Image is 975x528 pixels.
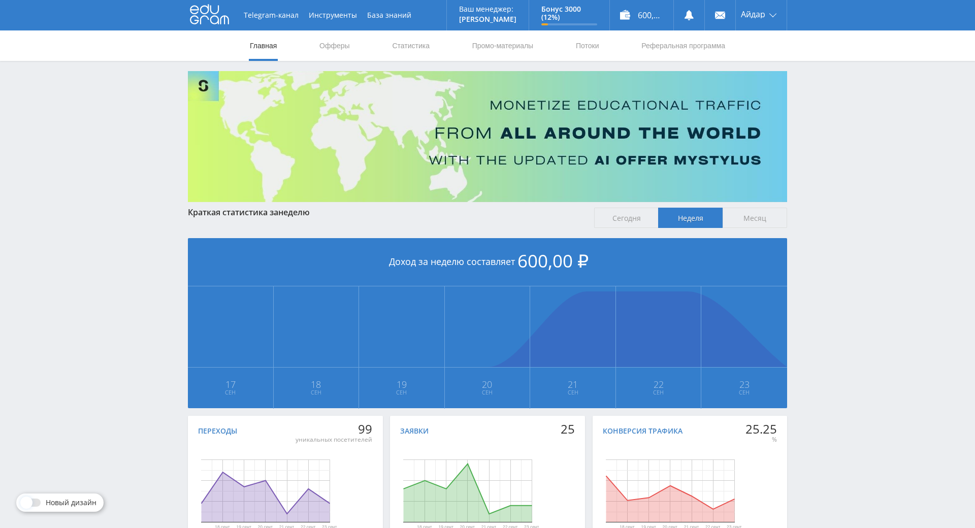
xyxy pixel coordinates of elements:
[296,436,372,444] div: уникальных посетителей
[188,208,584,217] div: Краткая статистика за
[459,5,516,13] p: Ваш менеджер:
[459,15,516,23] p: [PERSON_NAME]
[296,422,372,436] div: 99
[360,380,444,388] span: 19
[360,388,444,397] span: Сен
[400,427,429,435] div: Заявки
[741,10,765,18] span: Айдар
[745,436,777,444] div: %
[723,208,787,228] span: Месяц
[46,499,96,507] span: Новый дизайн
[274,380,359,388] span: 18
[603,427,682,435] div: Конверсия трафика
[445,380,530,388] span: 20
[318,30,351,61] a: Офферы
[594,208,659,228] span: Сегодня
[561,422,575,436] div: 25
[702,380,787,388] span: 23
[531,388,615,397] span: Сен
[445,388,530,397] span: Сен
[188,238,787,286] div: Доход за неделю составляет
[531,380,615,388] span: 21
[471,30,534,61] a: Промо-материалы
[658,208,723,228] span: Неделя
[278,207,310,218] span: неделю
[517,249,589,273] span: 600,00 ₽
[198,427,237,435] div: Переходы
[616,388,701,397] span: Сен
[274,388,359,397] span: Сен
[188,71,787,202] img: Banner
[702,388,787,397] span: Сен
[541,5,597,21] p: Бонус 3000 (12%)
[249,30,278,61] a: Главная
[188,380,273,388] span: 17
[575,30,600,61] a: Потоки
[745,422,777,436] div: 25.25
[640,30,726,61] a: Реферальная программа
[188,388,273,397] span: Сен
[616,380,701,388] span: 22
[391,30,431,61] a: Статистика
